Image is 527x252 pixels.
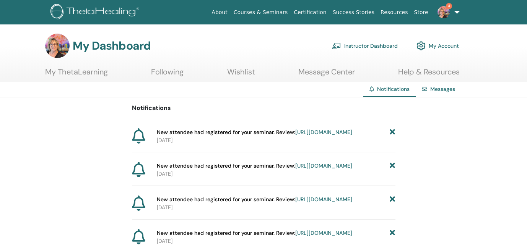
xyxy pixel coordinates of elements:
img: default.jpg [45,34,70,58]
a: Resources [377,5,411,19]
a: About [208,5,230,19]
span: 4 [446,3,452,9]
span: New attendee had registered for your seminar. Review: [157,162,352,170]
p: [DATE] [157,136,395,144]
a: [URL][DOMAIN_NAME] [295,196,352,203]
a: Courses & Seminars [231,5,291,19]
a: [URL][DOMAIN_NAME] [295,129,352,136]
a: Success Stories [330,5,377,19]
img: default.jpg [438,6,450,18]
a: My Account [416,37,459,54]
span: New attendee had registered for your seminar. Review: [157,195,352,204]
a: Store [411,5,431,19]
img: cog.svg [416,39,426,52]
a: Following [151,67,184,82]
a: Help & Resources [398,67,460,82]
p: [DATE] [157,237,395,245]
img: chalkboard-teacher.svg [332,42,341,49]
a: Instructor Dashboard [332,37,398,54]
a: My ThetaLearning [45,67,108,82]
p: [DATE] [157,170,395,178]
img: logo.png [50,4,142,21]
a: [URL][DOMAIN_NAME] [295,162,352,169]
p: [DATE] [157,204,395,212]
a: Certification [291,5,329,19]
a: Messages [430,86,455,92]
a: [URL][DOMAIN_NAME] [295,229,352,236]
a: Message Center [298,67,355,82]
span: New attendee had registered for your seminar. Review: [157,229,352,237]
span: Notifications [377,86,410,92]
span: New attendee had registered for your seminar. Review: [157,128,352,136]
a: Wishlist [227,67,255,82]
p: Notifications [132,103,395,113]
h3: My Dashboard [73,39,151,53]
